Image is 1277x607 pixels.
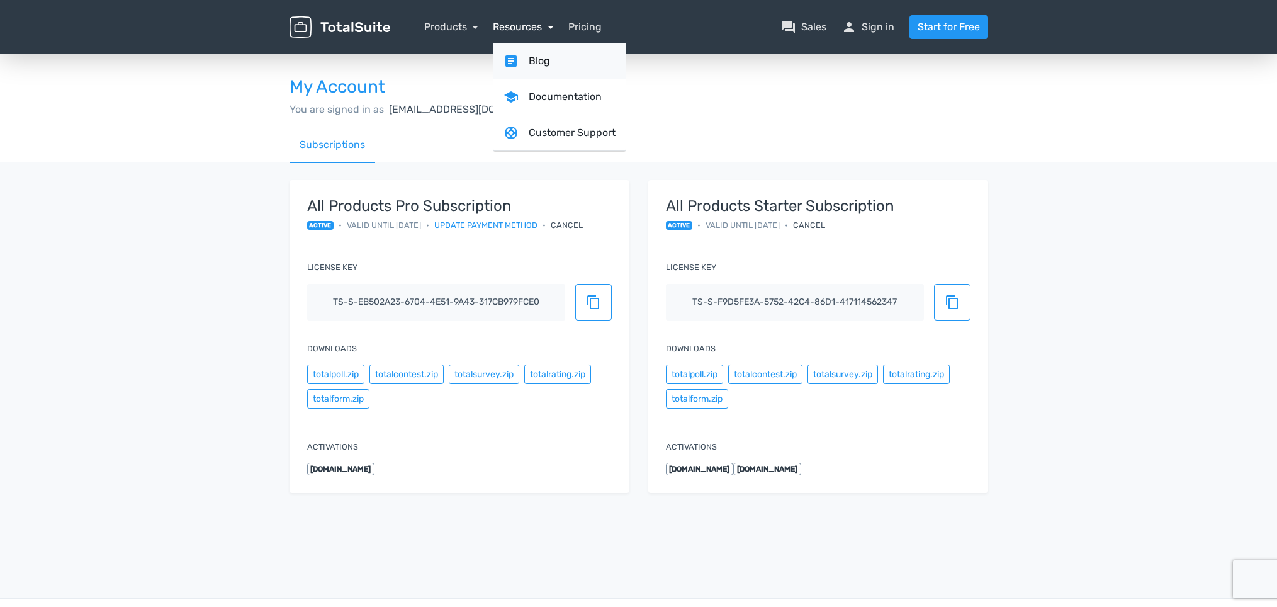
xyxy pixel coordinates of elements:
button: content_copy [575,284,612,321]
span: question_answer [781,20,796,35]
span: Valid until [DATE] [347,219,421,231]
button: totalsurvey.zip [807,365,878,384]
strong: All Products Pro Subscription [307,198,583,214]
a: supportCustomer Support [493,115,626,151]
button: totalsurvey.zip [449,365,519,384]
label: Activations [666,441,717,453]
a: Subscriptions [290,127,375,163]
span: [DOMAIN_NAME] [733,463,801,475]
span: • [543,219,546,231]
span: active [307,221,334,230]
div: Cancel [551,219,583,231]
span: school [503,89,519,105]
span: [DOMAIN_NAME] [307,463,375,475]
button: totalform.zip [666,389,728,409]
span: • [339,219,342,231]
button: totalpoll.zip [666,365,723,384]
button: content_copy [934,284,970,321]
span: You are signed in as [290,103,384,115]
label: License key [307,261,357,273]
a: articleBlog [493,43,626,79]
label: Downloads [307,343,357,355]
div: Cancel [793,219,825,231]
button: totalrating.zip [883,365,950,384]
button: totalcontest.zip [369,365,444,384]
img: TotalSuite for WordPress [290,16,390,38]
a: Update payment method [434,219,537,231]
span: • [785,219,788,231]
h3: My Account [290,77,988,97]
span: article [503,54,519,69]
span: active [666,221,693,230]
label: Downloads [666,343,716,355]
a: Resources [493,21,553,33]
span: person [841,20,857,35]
a: Products [424,21,478,33]
span: content_copy [945,295,960,310]
span: • [697,219,700,231]
span: [EMAIL_ADDRESS][DOMAIN_NAME], [389,103,561,115]
strong: All Products Starter Subscription [666,198,894,214]
label: License key [666,261,716,273]
button: totalcontest.zip [728,365,802,384]
span: support [503,125,519,140]
a: schoolDocumentation [493,79,626,115]
span: [DOMAIN_NAME] [666,463,734,475]
a: personSign in [841,20,894,35]
a: Start for Free [909,15,988,39]
span: • [426,219,429,231]
span: content_copy [586,295,601,310]
span: Valid until [DATE] [706,219,780,231]
button: totalrating.zip [524,365,591,384]
a: question_answerSales [781,20,826,35]
button: totalform.zip [307,389,369,409]
a: Pricing [568,20,602,35]
label: Activations [307,441,358,453]
button: totalpoll.zip [307,365,364,384]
